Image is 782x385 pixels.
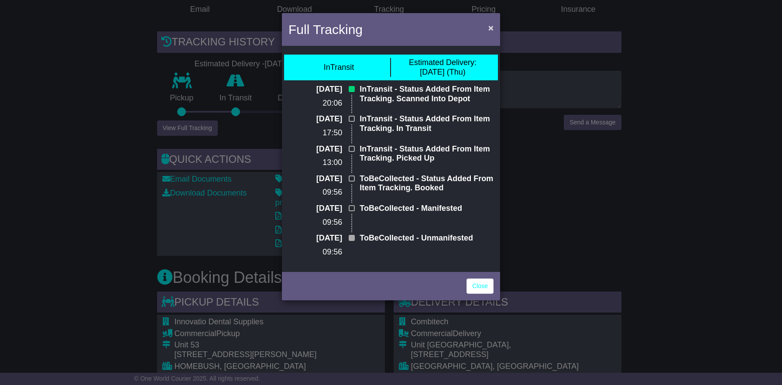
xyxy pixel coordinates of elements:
[409,58,477,67] span: Estimated Delivery:
[360,174,494,193] p: ToBeCollected - Status Added From Item Tracking. Booked
[288,85,342,94] p: [DATE]
[288,218,342,227] p: 09:56
[360,114,494,133] p: InTransit - Status Added From Item Tracking. In Transit
[288,174,342,184] p: [DATE]
[360,204,494,213] p: ToBeCollected - Manifested
[360,234,494,243] p: ToBeCollected - Unmanifested
[288,114,342,124] p: [DATE]
[288,20,363,39] h4: Full Tracking
[288,204,342,213] p: [DATE]
[488,23,494,33] span: ×
[288,247,342,257] p: 09:56
[288,158,342,168] p: 13:00
[324,63,354,72] div: InTransit
[484,19,498,37] button: Close
[288,128,342,138] p: 17:50
[288,144,342,154] p: [DATE]
[288,99,342,108] p: 20:06
[288,234,342,243] p: [DATE]
[288,188,342,197] p: 09:56
[466,278,494,294] a: Close
[360,144,494,163] p: InTransit - Status Added From Item Tracking. Picked Up
[409,58,477,77] div: [DATE] (Thu)
[360,85,494,103] p: InTransit - Status Added From Item Tracking. Scanned Into Depot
